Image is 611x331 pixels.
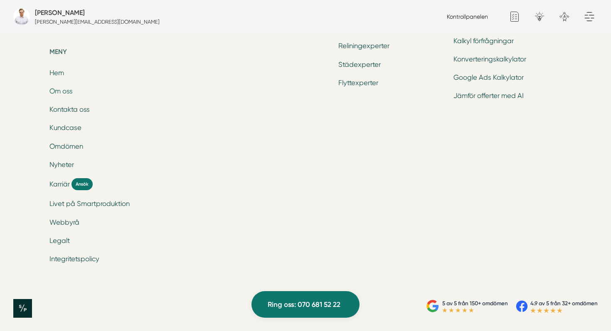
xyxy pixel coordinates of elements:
a: Om oss [49,87,73,95]
a: Kontakta oss [49,105,90,113]
a: Konverteringskalkylator [453,55,526,63]
a: Google Ads Kalkylator [453,74,524,81]
h5: Meny [49,47,214,60]
a: Reliningexperter [338,42,389,50]
a: Integritetspolicy [49,255,99,263]
a: Jämför offerter med AI [453,92,524,100]
a: Livet på Smartproduktion [49,200,130,208]
span: Karriär [49,179,70,189]
a: Kontrollpanelen [447,13,488,20]
a: Omdömen [49,142,83,150]
a: Nyheter [49,161,74,169]
p: [PERSON_NAME][EMAIL_ADDRESS][DOMAIN_NAME] [35,18,160,26]
h5: Administratör [35,7,85,18]
p: 4.9 av 5 från 32+ omdömen [530,299,598,308]
span: Ring oss: 070 681 52 22 [268,299,340,310]
a: Karriär Ansök [49,178,214,190]
img: foretagsbild-pa-smartproduktion-en-webbyraer-i-dalarnas-lan.jpg [13,8,30,25]
a: Ring oss: 070 681 52 22 [251,291,360,318]
a: Städexperter [338,61,381,69]
span: Ansök [71,178,93,190]
a: Legalt [49,237,70,245]
a: Hem [49,69,64,77]
a: Kundcase [49,124,81,132]
p: 5 av 5 från 150+ omdömen [442,299,508,308]
a: Flyttexperter [338,79,378,87]
a: Webbyrå [49,218,79,226]
a: Kalkyl förfrågningar [453,37,514,45]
